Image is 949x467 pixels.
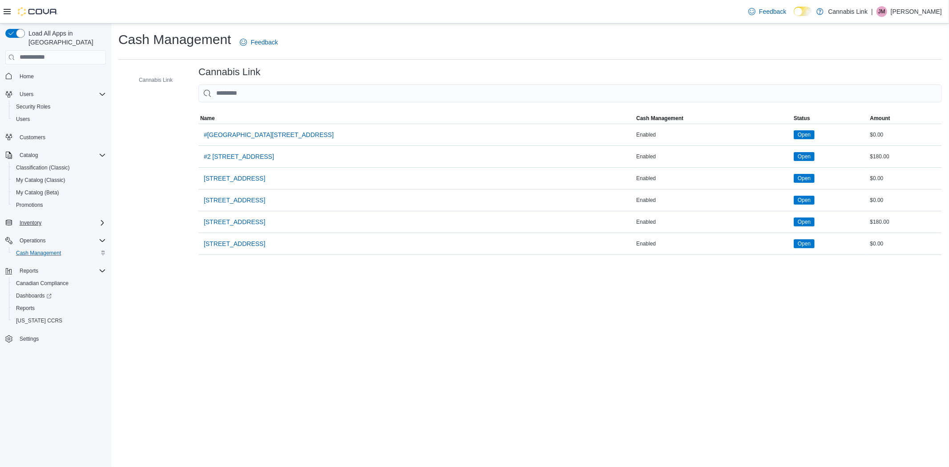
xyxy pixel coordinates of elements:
button: Inventory [16,217,45,228]
span: Open [794,239,815,248]
button: [STREET_ADDRESS] [200,191,269,209]
span: Reports [16,305,35,312]
div: Enabled [634,129,792,140]
input: Dark Mode [794,7,812,16]
a: Dashboards [9,290,109,302]
button: Canadian Compliance [9,277,109,290]
span: Catalog [16,150,106,161]
input: This is a search bar. As you type, the results lower in the page will automatically filter. [198,85,942,102]
a: Dashboards [12,290,55,301]
span: Users [16,116,30,123]
button: My Catalog (Beta) [9,186,109,199]
span: Status [794,115,810,122]
a: Promotions [12,200,47,210]
button: Promotions [9,199,109,211]
span: Reports [16,266,106,276]
span: Open [798,218,811,226]
button: Users [16,89,37,100]
span: Name [200,115,215,122]
span: Washington CCRS [12,315,106,326]
button: Users [9,113,109,125]
button: Operations [2,234,109,247]
div: $0.00 [868,129,942,140]
span: Cash Management [636,115,683,122]
div: $0.00 [868,238,942,249]
span: Open [798,131,811,139]
span: Canadian Compliance [12,278,106,289]
a: Reports [12,303,38,314]
button: Users [2,88,109,101]
button: [US_STATE] CCRS [9,314,109,327]
button: Security Roles [9,101,109,113]
span: Open [794,152,815,161]
span: Settings [20,335,39,342]
span: Cash Management [16,250,61,257]
button: Catalog [2,149,109,161]
span: Promotions [12,200,106,210]
button: Cash Management [634,113,792,124]
span: Users [16,89,106,100]
span: [US_STATE] CCRS [16,317,62,324]
a: Canadian Compliance [12,278,72,289]
button: Reports [2,265,109,277]
span: Security Roles [16,103,50,110]
span: Customers [20,134,45,141]
a: Home [16,71,37,82]
button: Inventory [2,217,109,229]
a: Settings [16,334,42,344]
span: Open [798,240,811,248]
span: Amount [870,115,890,122]
span: My Catalog (Beta) [16,189,59,196]
button: Cannabis Link [126,75,176,85]
span: Promotions [16,201,43,209]
a: [US_STATE] CCRS [12,315,66,326]
button: [STREET_ADDRESS] [200,235,269,253]
button: Operations [16,235,49,246]
span: Home [16,71,106,82]
div: Enabled [634,238,792,249]
div: Enabled [634,195,792,205]
p: Cannabis Link [828,6,868,17]
span: Feedback [759,7,786,16]
button: Name [198,113,634,124]
span: My Catalog (Classic) [16,177,65,184]
h3: Cannabis Link [198,67,260,77]
span: Users [20,91,33,98]
span: Security Roles [12,101,106,112]
a: Customers [16,132,49,143]
span: Reports [12,303,106,314]
nav: Complex example [5,66,106,369]
a: Security Roles [12,101,54,112]
span: Operations [20,237,46,244]
button: Cash Management [9,247,109,259]
span: Dashboards [12,290,106,301]
button: Reports [9,302,109,314]
button: My Catalog (Classic) [9,174,109,186]
span: Canadian Compliance [16,280,69,287]
span: Catalog [20,152,38,159]
button: [STREET_ADDRESS] [200,213,269,231]
h1: Cash Management [118,31,231,48]
button: #2 [STREET_ADDRESS] [200,148,278,165]
button: Amount [868,113,942,124]
span: JM [878,6,885,17]
a: Cash Management [12,248,65,258]
span: #2 [STREET_ADDRESS] [204,152,274,161]
button: Status [792,113,868,124]
button: Reports [16,266,42,276]
a: Classification (Classic) [12,162,73,173]
div: $180.00 [868,151,942,162]
span: Open [798,196,811,204]
span: Home [20,73,34,80]
div: Enabled [634,151,792,162]
p: | [871,6,873,17]
span: Feedback [250,38,278,47]
span: Open [794,130,815,139]
button: Classification (Classic) [9,161,109,174]
div: $180.00 [868,217,942,227]
span: Reports [20,267,38,274]
span: Open [794,174,815,183]
span: My Catalog (Beta) [12,187,106,198]
span: Inventory [20,219,41,226]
